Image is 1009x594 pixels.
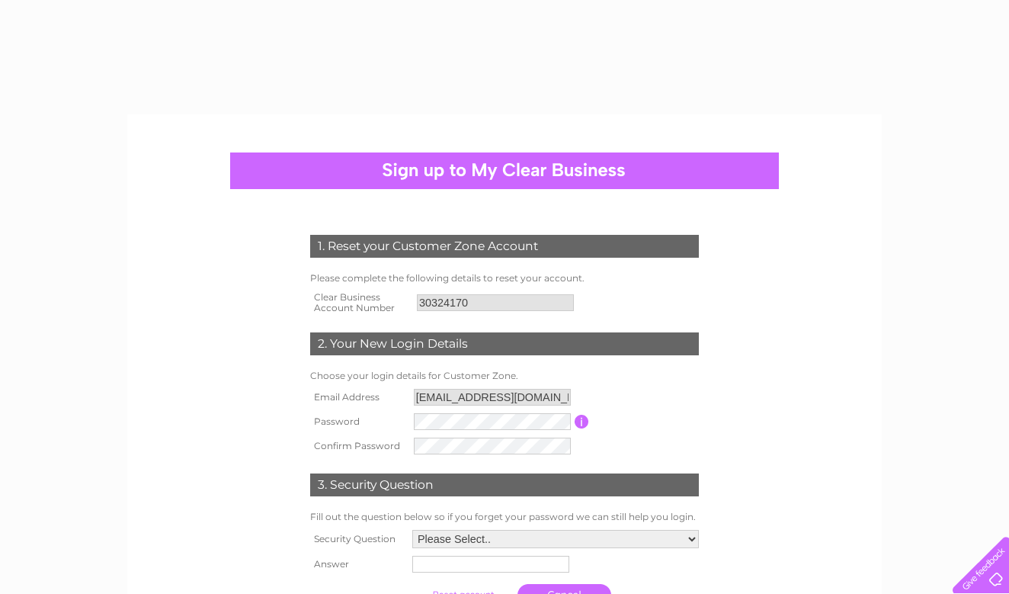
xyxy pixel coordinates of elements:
[575,415,589,429] input: Information
[306,409,410,434] th: Password
[306,552,408,576] th: Answer
[306,434,410,458] th: Confirm Password
[306,508,703,526] td: Fill out the question below so if you forget your password we can still help you login.
[310,474,699,496] div: 3. Security Question
[310,235,699,258] div: 1. Reset your Customer Zone Account
[306,287,413,318] th: Clear Business Account Number
[306,385,410,409] th: Email Address
[306,526,408,552] th: Security Question
[310,332,699,355] div: 2. Your New Login Details
[306,367,703,385] td: Choose your login details for Customer Zone.
[306,269,703,287] td: Please complete the following details to reset your account.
